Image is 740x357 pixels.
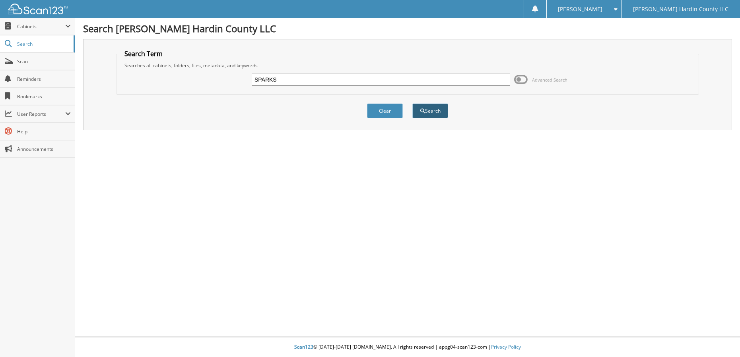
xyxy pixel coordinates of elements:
span: Scan123 [294,343,313,350]
span: Bookmarks [17,93,71,100]
span: Advanced Search [532,77,567,83]
span: Announcements [17,146,71,152]
span: User Reports [17,111,65,117]
span: Search [17,41,70,47]
div: © [DATE]-[DATE] [DOMAIN_NAME]. All rights reserved | appg04-scan123-com | [75,337,740,357]
span: Reminders [17,76,71,82]
span: Cabinets [17,23,65,30]
legend: Search Term [120,49,167,58]
span: Scan [17,58,71,65]
span: [PERSON_NAME] Hardin County LLC [633,7,728,12]
img: scan123-logo-white.svg [8,4,68,14]
h1: Search [PERSON_NAME] Hardin County LLC [83,22,732,35]
button: Clear [367,103,403,118]
span: Help [17,128,71,135]
div: Searches all cabinets, folders, files, metadata, and keywords [120,62,695,69]
button: Search [412,103,448,118]
a: Privacy Policy [491,343,521,350]
iframe: Chat Widget [700,319,740,357]
span: [PERSON_NAME] [558,7,602,12]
